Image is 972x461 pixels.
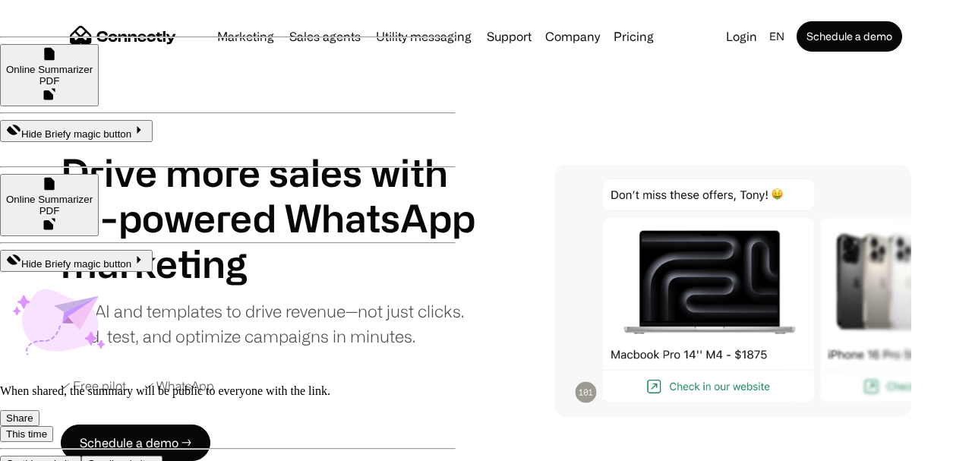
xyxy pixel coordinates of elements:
div: Company [541,26,604,47]
a: Pricing [607,30,660,43]
a: Support [481,30,538,43]
div: en [769,26,784,47]
div: en [763,26,794,47]
div: Company [545,26,600,47]
a: Login [720,26,763,47]
a: Schedule a demo [797,21,902,52]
